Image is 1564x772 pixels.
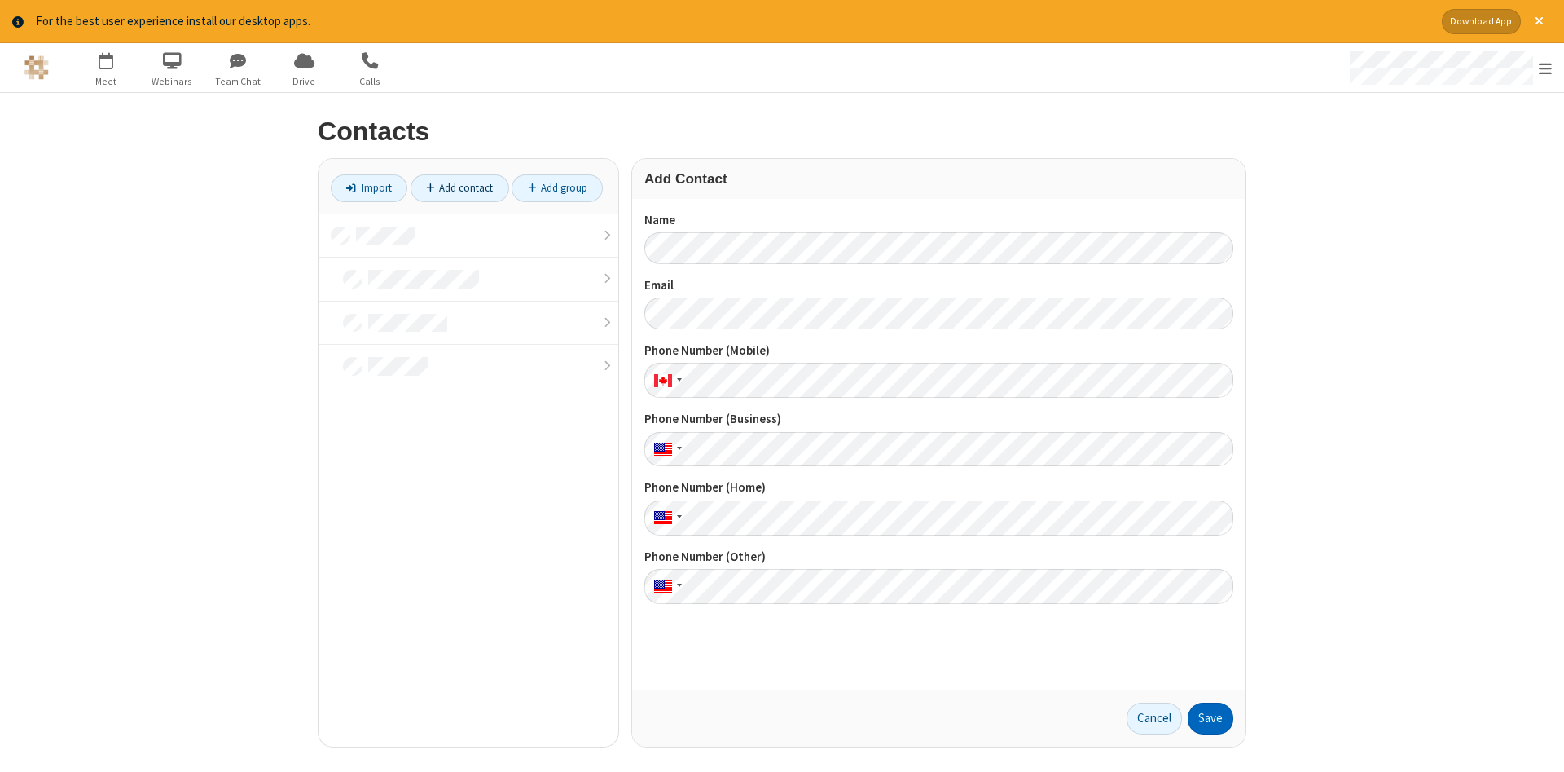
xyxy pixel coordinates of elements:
[644,501,687,536] div: United States: + 1
[274,74,335,89] span: Drive
[644,479,1233,497] label: Phone Number (Home)
[644,171,1233,187] h3: Add Contact
[76,74,137,89] span: Meet
[142,74,203,89] span: Webinars
[1188,703,1233,735] button: Save
[512,174,603,202] a: Add group
[6,43,67,92] button: Logo
[644,211,1233,230] label: Name
[36,12,1430,31] div: For the best user experience install our desktop apps.
[331,174,407,202] a: Import
[644,569,687,604] div: United States: + 1
[644,548,1233,567] label: Phone Number (Other)
[318,117,1246,146] h2: Contacts
[1442,9,1521,34] button: Download App
[1334,43,1564,92] div: Open menu
[1527,9,1552,34] button: Close alert
[644,410,1233,429] label: Phone Number (Business)
[644,276,1233,295] label: Email
[340,74,401,89] span: Calls
[24,55,49,80] img: QA Selenium DO NOT DELETE OR CHANGE
[644,342,1233,360] label: Phone Number (Mobile)
[644,432,687,467] div: United States: + 1
[644,363,687,398] div: Canada: + 1
[208,74,269,89] span: Team Chat
[411,174,509,202] a: Add contact
[1127,703,1182,735] a: Cancel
